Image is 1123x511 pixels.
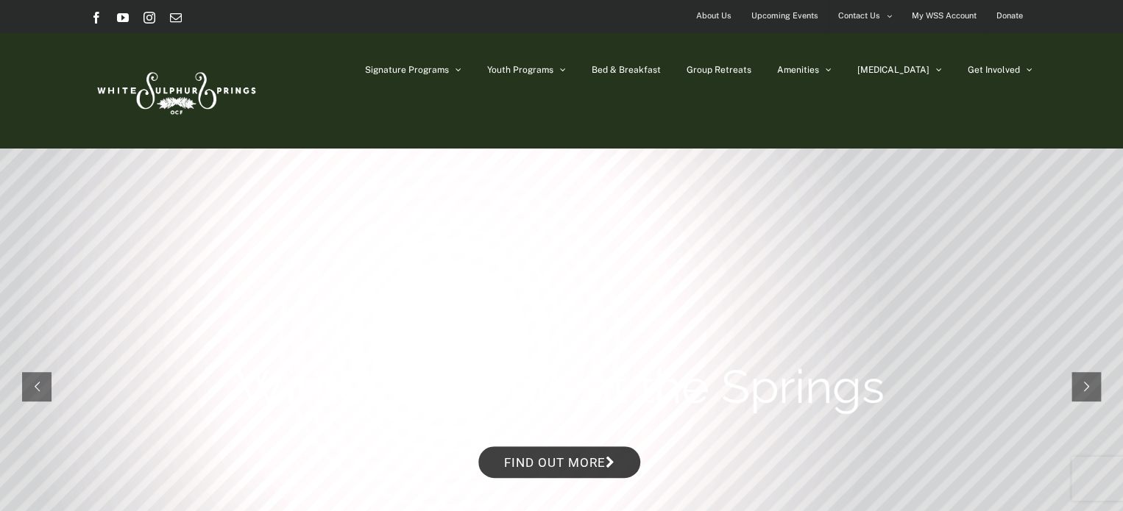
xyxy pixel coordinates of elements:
[487,33,566,107] a: Youth Programs
[696,5,731,26] span: About Us
[91,12,102,24] a: Facebook
[365,65,449,74] span: Signature Programs
[170,12,182,24] a: Email
[777,33,832,107] a: Amenities
[968,33,1032,107] a: Get Involved
[91,56,260,125] img: White Sulphur Springs Logo
[857,65,929,74] span: [MEDICAL_DATA]
[838,5,880,26] span: Contact Us
[478,446,640,478] a: Find out more
[117,12,129,24] a: YouTube
[236,357,885,416] rs-layer: Winter Retreats at the Springs
[687,33,751,107] a: Group Retreats
[912,5,977,26] span: My WSS Account
[365,33,461,107] a: Signature Programs
[592,33,661,107] a: Bed & Breakfast
[996,5,1023,26] span: Donate
[365,33,1032,107] nav: Main Menu
[592,65,661,74] span: Bed & Breakfast
[487,65,553,74] span: Youth Programs
[751,5,818,26] span: Upcoming Events
[144,12,155,24] a: Instagram
[968,65,1020,74] span: Get Involved
[777,65,819,74] span: Amenities
[687,65,751,74] span: Group Retreats
[857,33,942,107] a: [MEDICAL_DATA]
